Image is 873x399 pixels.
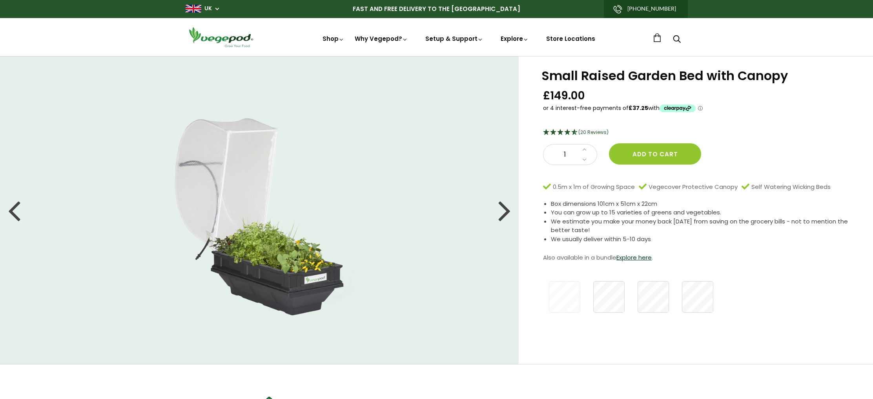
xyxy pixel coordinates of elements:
a: Store Locations [546,35,595,43]
a: Setup & Support [425,35,483,43]
li: You can grow up to 15 varieties of greens and vegetables. [551,208,853,217]
span: £149.00 [543,88,585,103]
a: Explore [501,35,529,43]
img: gb_large.png [186,5,201,13]
a: Search [673,36,681,44]
li: We usually deliver within 5-10 days [551,235,853,244]
li: We estimate you make your money back [DATE] from saving on the grocery bills - not to mention the... [551,217,853,235]
span: Self Watering Wicking Beds [751,183,831,192]
a: Increase quantity by 1 [580,145,589,155]
a: Explore here [616,253,652,262]
a: Decrease quantity by 1 [580,155,589,165]
img: Small Raised Garden Bed with Canopy [157,102,363,318]
a: Shop [323,35,344,43]
a: Why Vegepod? [355,35,408,43]
a: UK [204,5,212,13]
p: Also available in a bundle . [543,252,853,264]
span: 1 [551,150,578,160]
button: Add to cart [609,143,701,165]
img: Vegepod [186,26,256,48]
span: (20 Reviews) [578,129,609,135]
span: Vegecover Protective Canopy [649,183,738,192]
span: 0.5m x 1m of Growing Space [553,183,635,192]
h1: Small Raised Garden Bed with Canopy [541,70,853,82]
li: Box dimensions 101cm x 51cm x 22cm [551,199,853,209]
div: 4.75 Stars - 20 Reviews [543,128,853,138]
